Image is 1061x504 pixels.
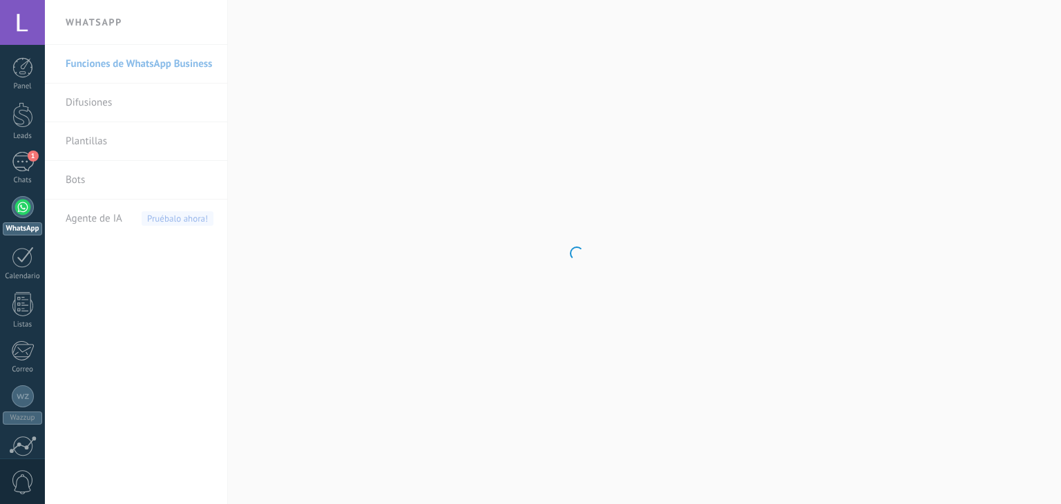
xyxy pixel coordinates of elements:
div: Panel [3,82,43,91]
span: 1 [28,151,39,162]
div: Chats [3,176,43,185]
img: Wazzup [17,390,29,403]
div: Leads [3,132,43,141]
div: WhatsApp [3,222,42,235]
div: Wazzup [3,411,42,425]
div: Listas [3,320,43,329]
div: Correo [3,365,43,374]
div: Calendario [3,272,43,281]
